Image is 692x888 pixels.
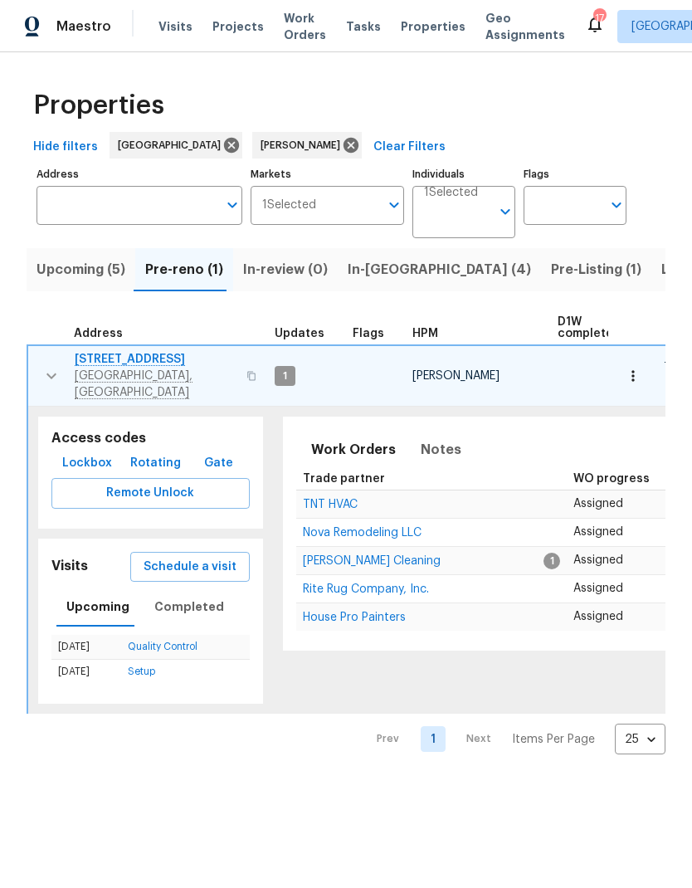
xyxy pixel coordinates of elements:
[605,193,628,217] button: Open
[128,642,197,651] a: Quality Control
[145,258,223,281] span: Pre-reno (1)
[348,258,531,281] span: In-[GEOGRAPHIC_DATA] (4)
[33,97,164,114] span: Properties
[401,18,465,35] span: Properties
[62,453,112,474] span: Lockbox
[198,453,238,474] span: Gate
[262,198,316,212] span: 1 Selected
[37,258,125,281] span: Upcoming (5)
[56,18,111,35] span: Maestro
[412,370,500,382] span: [PERSON_NAME]
[421,726,446,752] a: Goto page 1
[367,132,452,163] button: Clear Filters
[485,10,565,43] span: Geo Assignments
[261,137,347,154] span: [PERSON_NAME]
[303,473,385,485] span: Trade partner
[252,132,362,159] div: [PERSON_NAME]
[66,597,129,617] span: Upcoming
[65,483,236,504] span: Remote Unlock
[303,500,358,510] a: TNT HVAC
[158,18,192,35] span: Visits
[51,558,88,575] h5: Visits
[118,137,227,154] span: [GEOGRAPHIC_DATA]
[303,584,429,594] a: Rite Rug Company, Inc.
[361,724,665,754] nav: Pagination Navigation
[412,328,438,339] span: HPM
[251,169,405,179] label: Markets
[37,169,242,179] label: Address
[543,553,560,569] span: 1
[524,169,626,179] label: Flags
[110,132,242,159] div: [GEOGRAPHIC_DATA]
[51,660,121,685] td: [DATE]
[573,473,650,485] span: WO progress
[383,193,406,217] button: Open
[412,169,515,179] label: Individuals
[593,10,605,27] div: 17
[373,137,446,158] span: Clear Filters
[51,430,250,447] h5: Access codes
[130,552,250,583] button: Schedule a visit
[353,328,384,339] span: Flags
[303,612,406,622] a: House Pro Painters
[56,448,119,479] button: Lockbox
[130,453,181,474] span: Rotating
[303,527,422,539] span: Nova Remodeling LLC
[615,718,665,761] div: 25
[128,666,155,676] a: Setup
[51,635,121,660] td: [DATE]
[303,612,406,623] span: House Pro Painters
[284,10,326,43] span: Work Orders
[558,316,613,339] span: D1W complete
[512,731,595,748] p: Items Per Page
[154,597,224,617] span: Completed
[33,137,98,158] span: Hide filters
[212,18,264,35] span: Projects
[124,448,188,479] button: Rotating
[551,258,641,281] span: Pre-Listing (1)
[421,438,461,461] span: Notes
[303,499,358,510] span: TNT HVAC
[311,438,396,461] span: Work Orders
[144,557,236,578] span: Schedule a visit
[275,328,324,339] span: Updates
[303,556,441,566] a: [PERSON_NAME] Cleaning
[221,193,244,217] button: Open
[192,448,245,479] button: Gate
[243,258,328,281] span: In-review (0)
[303,583,429,595] span: Rite Rug Company, Inc.
[51,478,250,509] button: Remote Unlock
[346,21,381,32] span: Tasks
[494,200,517,223] button: Open
[303,555,441,567] span: [PERSON_NAME] Cleaning
[424,186,478,200] span: 1 Selected
[27,132,105,163] button: Hide filters
[303,528,422,538] a: Nova Remodeling LLC
[276,369,294,383] span: 1
[74,328,123,339] span: Address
